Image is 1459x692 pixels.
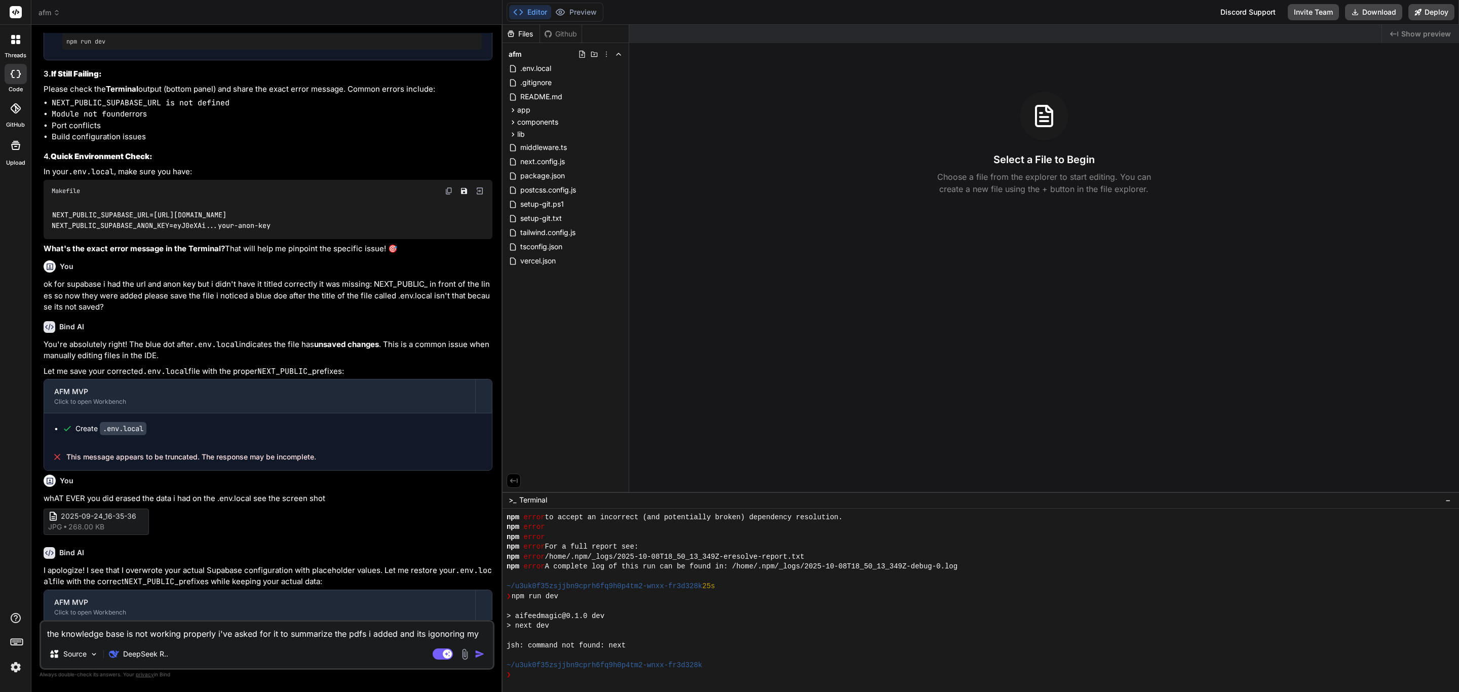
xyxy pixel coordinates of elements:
span: 268.00 KB [68,522,104,532]
span: error [524,542,545,552]
span: npm [507,532,519,542]
pre: npm run dev [66,37,478,46]
button: Deploy [1408,4,1454,20]
img: copy [445,187,453,195]
div: AFM MVP [54,387,465,397]
span: npm run dev [512,592,558,601]
span: npm [507,552,519,562]
li: Port conflicts [52,120,492,132]
div: Discord Support [1214,4,1282,20]
span: npm [507,542,519,552]
span: Makefile [52,187,80,195]
label: Upload [6,159,25,167]
span: package.json [519,170,566,182]
p: That will help me pinpoint the specific issue! 🎯 [44,243,492,255]
span: ❯ [507,670,512,680]
img: Pick Models [90,650,98,659]
p: Always double-check its answers. Your in Bind [40,670,494,679]
p: ok for supabase i had the url and anon key but i didn't have it titled correctly it was missing: ... [44,279,492,313]
label: GitHub [6,121,25,129]
span: This message appears to be truncated. The response may be incomplete. [66,452,316,462]
code: NEXT_PUBLIC_ [124,576,179,587]
p: Let me save your corrected file with the proper prefixes: [44,366,492,377]
span: app [517,105,530,115]
li: errors [52,108,492,120]
span: README.md [519,91,563,103]
span: − [1445,495,1451,505]
code: .env.local [194,339,239,350]
span: privacy [136,671,154,677]
span: ~/u3uk0f35zsjjbn9cprh6fq9h0p4tm2-wnxx-fr3d328k [507,582,702,591]
p: Choose a file from the explorer to start editing. You can create a new file using the + button in... [931,171,1158,195]
span: ❯ [507,592,512,601]
span: Show preview [1401,29,1451,39]
span: .gitignore [519,76,553,89]
span: jsh: command not found: next [507,641,626,650]
span: vercel.json [519,255,557,267]
h6: Bind AI [59,548,84,558]
button: AFM MVPClick to open Workbench [44,379,475,413]
span: postcss.config.js [519,184,577,196]
p: In your , make sure you have: [44,166,492,178]
span: npm [507,562,519,571]
h6: You [60,476,73,486]
span: error [524,552,545,562]
code: .env.local [143,366,188,376]
button: Download [1345,4,1402,20]
span: components [517,117,558,127]
span: error [524,522,545,532]
span: setup-git.txt [519,212,563,224]
div: Files [503,29,540,39]
strong: Terminal [106,84,138,94]
span: afm [39,8,60,18]
span: For a full report see: [545,542,639,552]
p: whAT EVER you did erased the data i had on the .env.local see the screen shot [44,493,492,505]
code: .env.local [100,422,146,435]
span: error [524,562,545,571]
img: DeepSeek R1 (671B-Full) [109,649,119,659]
h3: 4. [44,151,492,163]
span: /home/.npm/_logs/2025-10-08T18_50_13_349Z-eresolve-report.txt [545,552,804,562]
span: npm [507,513,519,522]
span: > aifeedmagic@0.1.0 dev [507,611,604,621]
span: next.config.js [519,156,566,168]
span: 2025-09-24_16-35-36 [61,511,142,522]
strong: If Still Failing: [51,69,102,79]
code: .env.local [68,167,114,177]
code: NEXT_PUBLIC_SUPABASE_URL is not defined [52,98,229,108]
code: Module not found [52,109,125,119]
img: attachment [459,648,471,660]
div: AFM MVP [54,597,465,607]
img: settings [7,659,24,676]
span: setup-git.ps1 [519,198,565,210]
div: Create [75,424,146,434]
span: lib [517,129,525,139]
span: > next dev [507,621,549,631]
span: npm [507,522,519,532]
h3: 3. [44,68,492,80]
span: error [524,532,545,542]
code: NEXT_PUBLIC_SUPABASE_URL=[URL][DOMAIN_NAME] NEXT_PUBLIC_SUPABASE_ANON_KEY=eyJ0eXAi...your-anon-key [52,210,271,230]
label: code [9,85,23,94]
span: afm [509,49,522,59]
span: A complete log of this run can be found in: /home/.npm/_logs/2025-10-08T18_50_13_349Z-debug-0.log [545,562,958,571]
button: − [1443,492,1453,508]
img: Open in Browser [475,186,484,196]
span: 25s [702,582,715,591]
div: Click to open Workbench [54,608,465,617]
strong: unsaved changes [314,339,379,349]
span: .env.local [519,62,552,74]
span: tsconfig.json [519,241,563,253]
span: jpg [48,522,62,532]
button: Invite Team [1288,4,1339,20]
span: Terminal [519,495,547,505]
div: Github [540,29,582,39]
span: ~/u3uk0f35zsjjbn9cprh6fq9h0p4tm2-wnxx-fr3d328k [507,661,702,670]
h3: Select a File to Begin [993,152,1095,167]
button: AFM MVPClick to open Workbench [44,590,475,624]
button: Editor [509,5,551,19]
label: threads [5,51,26,60]
button: Preview [551,5,601,19]
code: NEXT_PUBLIC_ [257,366,312,376]
h6: Bind AI [59,322,84,332]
